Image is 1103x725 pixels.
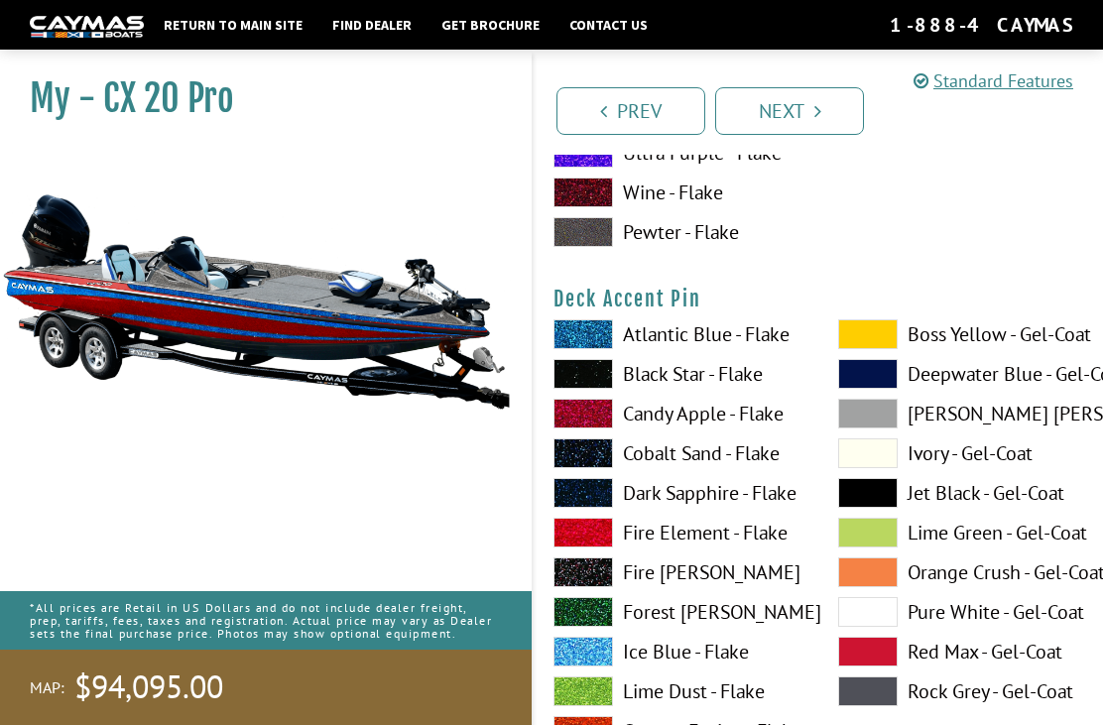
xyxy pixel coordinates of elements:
span: $94,095.00 [74,666,223,708]
a: Return to main site [154,12,312,38]
a: Standard Features [914,69,1073,92]
h4: Deck Accent Pin [553,287,1083,311]
a: Get Brochure [431,12,550,38]
label: Ice Blue - Flake [553,637,798,666]
label: Lime Green - Gel-Coat [838,518,1083,547]
a: Prev [556,87,705,135]
label: Ivory - Gel-Coat [838,438,1083,468]
a: Contact Us [559,12,658,38]
a: Find Dealer [322,12,422,38]
label: Pewter - Flake [553,217,798,247]
label: Red Max - Gel-Coat [838,637,1083,666]
label: Wine - Flake [553,178,798,207]
label: Orange Crush - Gel-Coat [838,557,1083,587]
ul: Pagination [551,84,1103,135]
label: Fire [PERSON_NAME] [553,557,798,587]
label: Lime Dust - Flake [553,676,798,706]
span: MAP: [30,677,64,698]
label: Atlantic Blue - Flake [553,319,798,349]
p: *All prices are Retail in US Dollars and do not include dealer freight, prep, tariffs, fees, taxe... [30,591,502,651]
label: Cobalt Sand - Flake [553,438,798,468]
img: white-logo-c9c8dbefe5ff5ceceb0f0178aa75bf4bb51f6bca0971e226c86eb53dfe498488.png [30,16,144,37]
label: Jet Black - Gel-Coat [838,478,1083,508]
label: Forest [PERSON_NAME] [553,597,798,627]
div: 1-888-4CAYMAS [890,12,1073,38]
label: Rock Grey - Gel-Coat [838,676,1083,706]
label: Pure White - Gel-Coat [838,597,1083,627]
label: Dark Sapphire - Flake [553,478,798,508]
label: Candy Apple - Flake [553,399,798,428]
label: Boss Yellow - Gel-Coat [838,319,1083,349]
label: [PERSON_NAME] [PERSON_NAME] - Gel-Coat [838,399,1083,428]
a: Next [715,87,864,135]
label: Fire Element - Flake [553,518,798,547]
label: Deepwater Blue - Gel-Coat [838,359,1083,389]
label: Black Star - Flake [553,359,798,389]
h1: My - CX 20 Pro [30,76,482,121]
